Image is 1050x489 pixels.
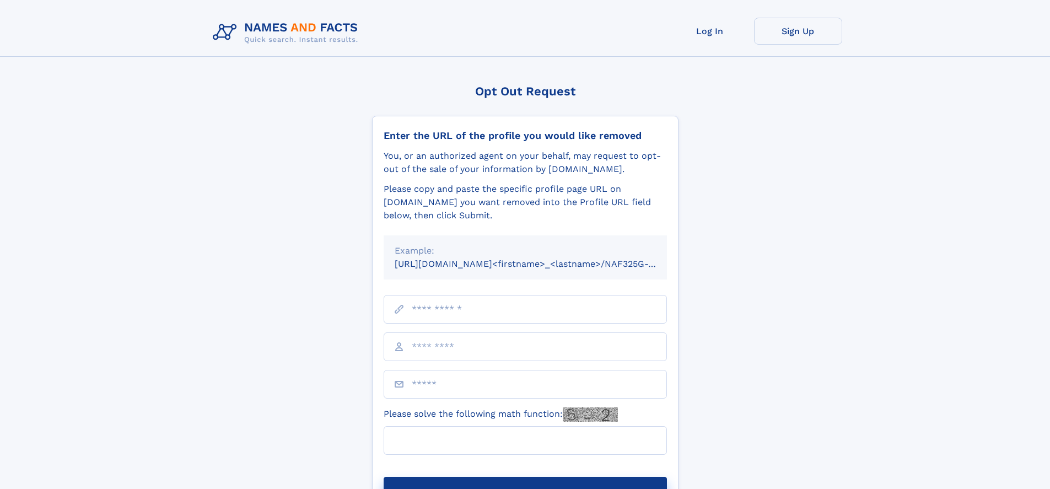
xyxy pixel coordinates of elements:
[395,259,688,269] small: [URL][DOMAIN_NAME]<firstname>_<lastname>/NAF325G-xxxxxxxx
[372,84,679,98] div: Opt Out Request
[384,149,667,176] div: You, or an authorized agent on your behalf, may request to opt-out of the sale of your informatio...
[208,18,367,47] img: Logo Names and Facts
[395,244,656,257] div: Example:
[754,18,842,45] a: Sign Up
[384,182,667,222] div: Please copy and paste the specific profile page URL on [DOMAIN_NAME] you want removed into the Pr...
[384,407,618,422] label: Please solve the following math function:
[666,18,754,45] a: Log In
[384,130,667,142] div: Enter the URL of the profile you would like removed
